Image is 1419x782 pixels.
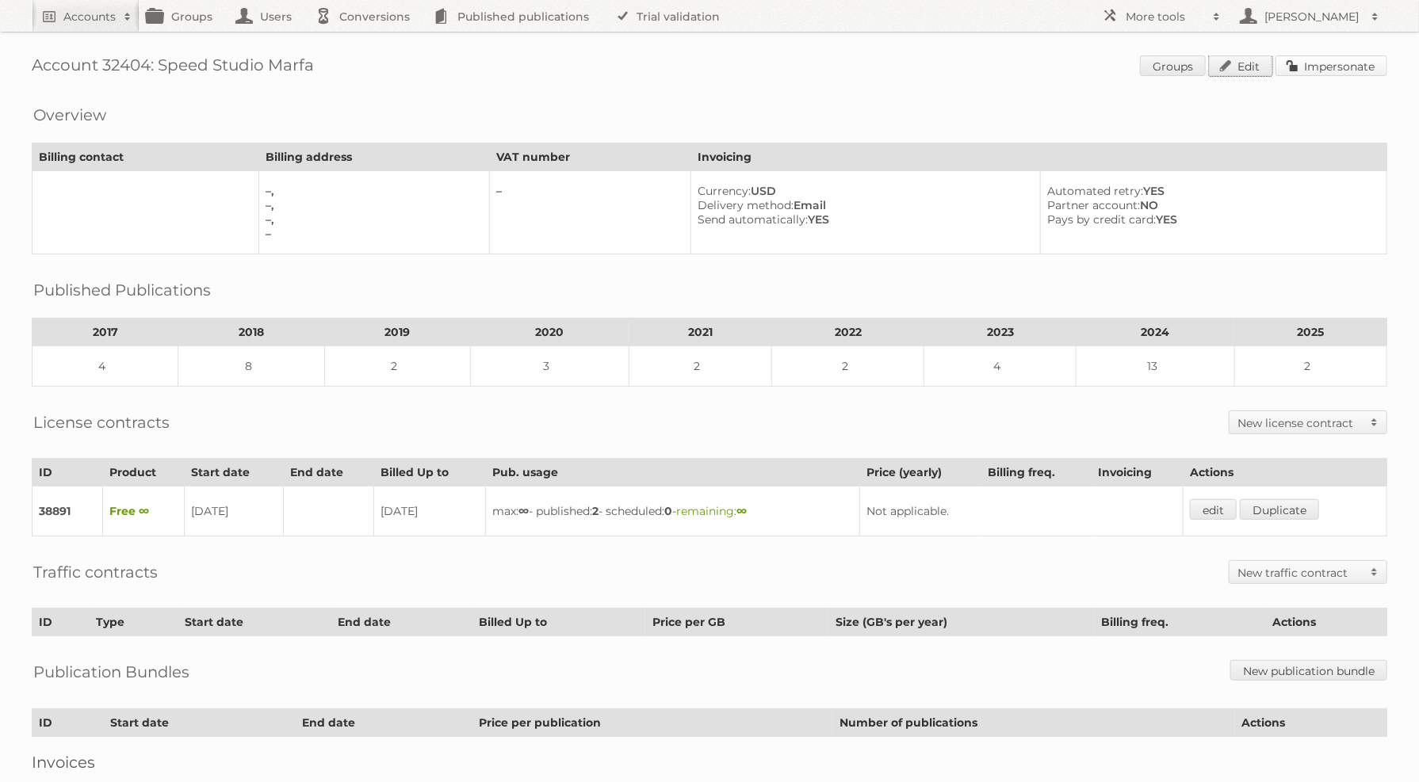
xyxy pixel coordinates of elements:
[860,486,1184,536] td: Not applicable.
[324,319,470,346] th: 2019
[33,486,103,536] td: 38891
[828,608,1094,636] th: Size (GB's per year)
[472,608,645,636] th: Billed Up to
[698,184,751,198] span: Currency:
[374,486,486,536] td: [DATE]
[832,709,1235,737] th: Number of publications
[266,227,476,241] div: –
[1077,346,1235,387] td: 13
[1234,319,1386,346] th: 2025
[32,55,1387,79] h1: Account 32404: Speed Studio Marfa
[1363,411,1386,433] span: Toggle
[33,410,170,434] h2: License contracts
[33,709,104,737] th: ID
[1230,561,1386,583] a: New traffic contract
[924,319,1077,346] th: 2023
[33,660,189,684] h2: Publication Bundles
[1077,319,1235,346] th: 2024
[1047,184,1374,198] div: YES
[1047,212,1156,227] span: Pays by credit card:
[324,346,470,387] td: 2
[1240,499,1319,520] a: Duplicate
[178,608,331,636] th: Start date
[90,608,178,636] th: Type
[33,319,178,346] th: 2017
[33,143,259,171] th: Billing contact
[1230,411,1386,433] a: New license contract
[860,459,981,486] th: Price (yearly)
[471,319,629,346] th: 2020
[1190,499,1237,520] a: edit
[664,504,672,518] strong: 0
[629,346,772,387] td: 2
[331,608,472,636] th: End date
[1209,55,1272,76] a: Edit
[691,143,1387,171] th: Invoicing
[981,459,1092,486] th: Billing freq.
[471,346,629,387] td: 3
[1092,459,1184,486] th: Invoicing
[178,319,324,346] th: 2018
[102,486,185,536] td: Free ∞
[1184,459,1387,486] th: Actions
[259,143,490,171] th: Billing address
[1230,660,1387,681] a: New publication bundle
[698,212,808,227] span: Send automatically:
[772,319,924,346] th: 2022
[102,459,185,486] th: Product
[698,198,794,212] span: Delivery method:
[1260,9,1364,25] h2: [PERSON_NAME]
[698,212,1027,227] div: YES
[33,346,178,387] td: 4
[266,198,476,212] div: –,
[1235,709,1386,737] th: Actions
[178,346,324,387] td: 8
[1047,212,1374,227] div: YES
[1266,608,1387,636] th: Actions
[1237,415,1363,431] h2: New license contract
[104,709,296,737] th: Start date
[283,459,374,486] th: End date
[33,103,106,127] h2: Overview
[1140,55,1206,76] a: Groups
[1094,608,1265,636] th: Billing freq.
[490,171,691,254] td: –
[629,319,772,346] th: 2021
[698,198,1027,212] div: Email
[33,459,103,486] th: ID
[698,184,1027,198] div: USD
[1047,198,1374,212] div: NO
[266,184,476,198] div: –,
[1047,184,1143,198] span: Automated retry:
[1363,561,1386,583] span: Toggle
[33,560,158,584] h2: Traffic contracts
[772,346,924,387] td: 2
[676,504,747,518] span: remaining:
[485,486,859,536] td: max: - published: - scheduled: -
[1237,565,1363,581] h2: New traffic contract
[1126,9,1205,25] h2: More tools
[296,709,472,737] th: End date
[1234,346,1386,387] td: 2
[485,459,859,486] th: Pub. usage
[32,753,1387,772] h2: Invoices
[1276,55,1387,76] a: Impersonate
[924,346,1077,387] td: 4
[266,212,476,227] div: –,
[736,504,747,518] strong: ∞
[490,143,691,171] th: VAT number
[645,608,828,636] th: Price per GB
[185,486,283,536] td: [DATE]
[472,709,832,737] th: Price per publication
[518,504,529,518] strong: ∞
[374,459,486,486] th: Billed Up to
[592,504,599,518] strong: 2
[63,9,116,25] h2: Accounts
[33,608,90,636] th: ID
[33,278,211,302] h2: Published Publications
[1047,198,1140,212] span: Partner account:
[185,459,283,486] th: Start date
